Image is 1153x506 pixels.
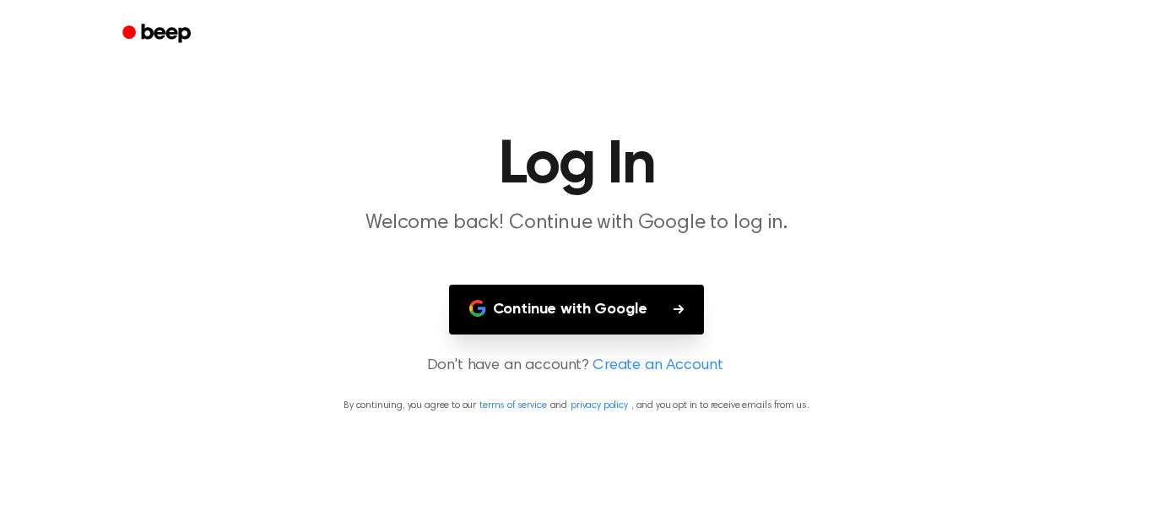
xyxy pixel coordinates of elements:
[20,355,1133,378] p: Don't have an account?
[449,285,705,335] button: Continue with Google
[593,355,723,378] a: Create an Account
[20,398,1133,413] p: By continuing, you agree to our and , and you opt in to receive emails from us.
[111,18,206,51] a: Beep
[252,209,901,237] p: Welcome back! Continue with Google to log in.
[144,135,1009,196] h1: Log In
[571,400,628,411] a: privacy policy
[479,400,546,411] a: terms of service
